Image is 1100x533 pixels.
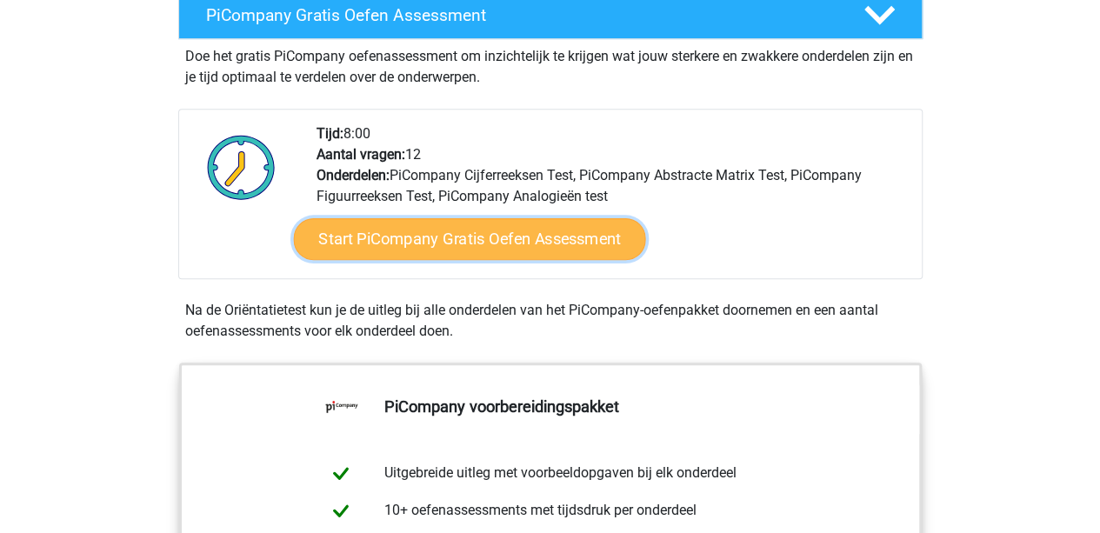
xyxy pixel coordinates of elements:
a: Start PiCompany Gratis Oefen Assessment [293,218,645,260]
div: Doe het gratis PiCompany oefenassessment om inzichtelijk te krijgen wat jouw sterkere en zwakkere... [178,39,923,88]
b: Tijd: [317,125,343,142]
b: Aantal vragen: [317,146,405,163]
h4: PiCompany Gratis Oefen Assessment [206,5,836,25]
b: Onderdelen: [317,167,390,183]
img: Klok [197,123,285,210]
div: 8:00 12 PiCompany Cijferreeksen Test, PiCompany Abstracte Matrix Test, PiCompany Figuurreeksen Te... [303,123,921,278]
div: Na de Oriëntatietest kun je de uitleg bij alle onderdelen van het PiCompany-oefenpakket doornemen... [178,300,923,342]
